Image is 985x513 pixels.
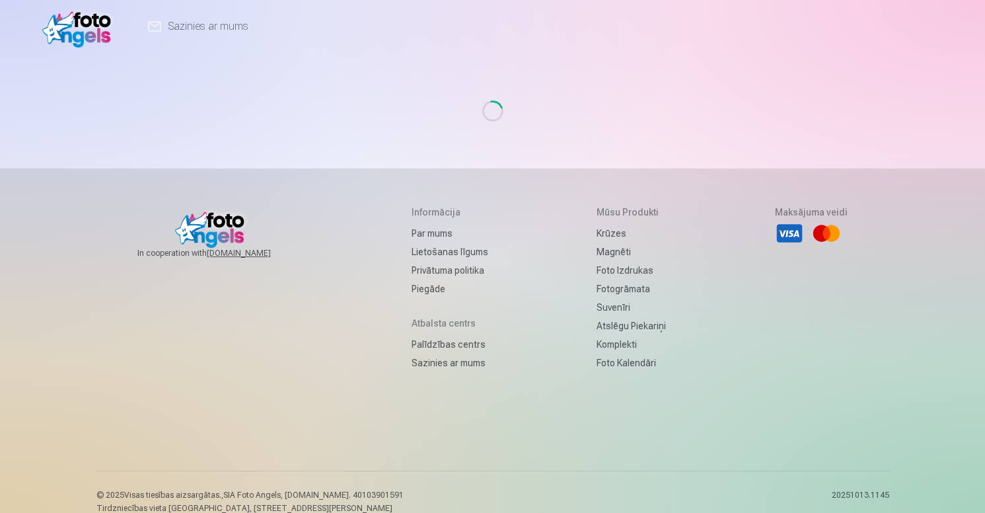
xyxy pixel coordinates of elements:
[775,219,804,248] li: Visa
[597,224,666,243] a: Krūzes
[207,248,303,258] a: [DOMAIN_NAME]
[42,5,118,48] img: /v1
[137,248,303,258] span: In cooperation with
[597,280,666,298] a: Fotogrāmata
[412,335,488,354] a: Palīdzības centrs
[412,243,488,261] a: Lietošanas līgums
[775,206,848,219] h5: Maksājuma veidi
[597,317,666,335] a: Atslēgu piekariņi
[812,219,841,248] li: Mastercard
[597,243,666,261] a: Magnēti
[597,298,666,317] a: Suvenīri
[412,317,488,330] h5: Atbalsta centrs
[412,280,488,298] a: Piegāde
[597,206,666,219] h5: Mūsu produkti
[412,354,488,372] a: Sazinies ar mums
[597,354,666,372] a: Foto kalendāri
[223,491,404,500] span: SIA Foto Angels, [DOMAIN_NAME]. 40103901591
[412,206,488,219] h5: Informācija
[597,261,666,280] a: Foto izdrukas
[412,261,488,280] a: Privātuma politika
[597,335,666,354] a: Komplekti
[412,224,488,243] a: Par mums
[96,490,404,500] p: © 2025 Visas tiesības aizsargātas. ,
